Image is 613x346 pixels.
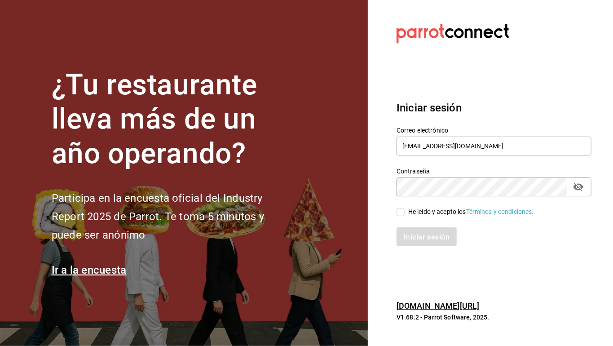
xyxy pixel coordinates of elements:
[397,137,591,155] input: Ingresa tu correo electrónico
[571,179,586,195] button: campo de contraseña
[52,68,257,171] font: ¿Tu restaurante lleva más de un año operando?
[52,264,127,276] a: Ir a la encuesta
[397,314,490,321] font: V1.68.2 - Parrot Software, 2025.
[397,301,479,311] a: [DOMAIN_NAME][URL]
[397,168,430,175] font: Contraseña
[466,208,534,215] a: Términos y condiciones.
[52,192,264,241] font: Participa en la encuesta oficial del Industry Report 2025 de Parrot. Te toma 5 minutos y puede se...
[397,127,448,134] font: Correo electrónico
[408,208,466,215] font: He leído y acepto los
[397,102,462,114] font: Iniciar sesión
